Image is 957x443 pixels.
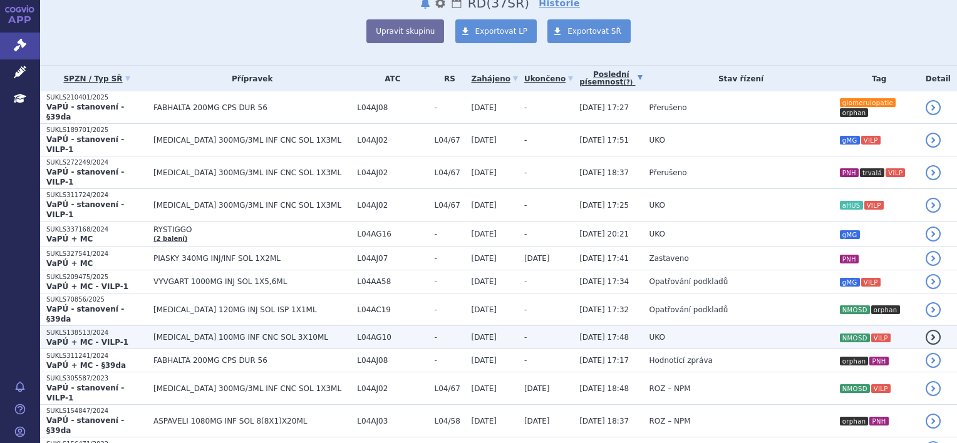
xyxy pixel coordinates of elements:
[153,356,351,365] span: FABHALTA 200MG CPS DUR 56
[579,305,629,314] span: [DATE] 17:32
[524,201,527,210] span: -
[435,201,465,210] span: L04/67
[153,235,187,242] a: (2 balení)
[871,305,900,314] i: orphan
[46,384,124,402] strong: VaPÚ - stanovení - VILP-1
[926,198,941,213] a: detail
[840,201,863,210] i: aHUS
[579,230,629,238] span: [DATE] 20:21
[861,278,881,287] i: VILP
[46,295,147,304] p: SUKLS70856/2025
[524,333,527,342] span: -
[471,417,497,425] span: [DATE]
[46,225,147,234] p: SUKLS337168/2024
[357,168,428,177] span: L04AJ02
[471,230,497,238] span: [DATE]
[471,277,497,286] span: [DATE]
[46,352,147,360] p: SUKLS311241/2024
[357,136,428,145] span: L04AJ02
[357,384,428,393] span: L04AJ02
[471,384,497,393] span: [DATE]
[579,66,643,91] a: Poslednípísemnost(?)
[435,136,465,145] span: L04/67
[357,201,428,210] span: L04AJ02
[524,230,527,238] span: -
[524,356,527,365] span: -
[649,333,665,342] span: UKO
[153,225,351,234] span: RYSTIGGO
[524,168,527,177] span: -
[649,103,686,112] span: Přerušeno
[46,200,124,219] strong: VaPÚ - stanovení - VILP-1
[579,136,629,145] span: [DATE] 17:51
[926,227,941,242] a: detail
[357,254,428,263] span: L04AJ07
[926,274,941,289] a: detail
[357,230,428,238] span: L04AG16
[153,417,351,425] span: ASPAVELI 1080MG INF SOL 8(8X1)X20ML
[46,70,147,88] a: SPZN / Typ SŘ
[366,19,444,43] button: Upravit skupinu
[46,407,147,415] p: SUKLS154847/2024
[435,356,465,365] span: -
[869,417,888,425] i: PNH
[579,201,629,210] span: [DATE] 17:25
[567,27,621,36] span: Exportovat SŘ
[471,333,497,342] span: [DATE]
[860,168,884,177] i: trvalá
[435,333,465,342] span: -
[840,98,896,107] i: glomerulopatie
[579,277,629,286] span: [DATE] 17:34
[579,103,629,112] span: [DATE] 17:27
[46,273,147,282] p: SUKLS209475/2025
[649,417,690,425] span: ROZ – NPM
[435,168,465,177] span: L04/67
[153,384,351,393] span: [MEDICAL_DATA] 300MG/3ML INF CNC SOL 1X3ML
[579,168,629,177] span: [DATE] 18:37
[471,305,497,314] span: [DATE]
[46,103,124,121] strong: VaPÚ - stanovení - §39da
[46,328,147,337] p: SUKLS138513/2024
[46,126,147,135] p: SUKLS189701/2025
[46,259,93,268] strong: VaPÚ + MC
[623,79,633,86] abbr: (?)
[153,201,351,210] span: [MEDICAL_DATA] 300MG/3ML INF CNC SOL 1X3ML
[926,100,941,115] a: detail
[46,305,124,323] strong: VaPÚ - stanovení - §39da
[886,168,905,177] i: VILP
[153,168,351,177] span: [MEDICAL_DATA] 300MG/3ML INF CNC SOL 1X3ML
[643,66,832,91] th: Stav řízení
[153,277,351,286] span: VYVGART 1000MG INJ SOL 1X5,6ML
[579,417,629,425] span: [DATE] 18:37
[428,66,465,91] th: RS
[840,417,869,425] i: orphan
[46,191,147,200] p: SUKLS311724/2024
[861,136,881,145] i: VILP
[649,277,728,286] span: Opatřování podkladů
[524,277,527,286] span: -
[46,168,124,186] strong: VaPÚ - stanovení - VILP-1
[871,334,891,342] i: VILP
[524,103,527,112] span: -
[471,136,497,145] span: [DATE]
[471,254,497,263] span: [DATE]
[547,19,631,43] a: Exportovat SŘ
[649,168,686,177] span: Přerušeno
[926,165,941,180] a: detail
[926,381,941,396] a: detail
[471,168,497,177] span: [DATE]
[649,254,688,263] span: Zastaveno
[471,70,517,88] a: Zahájeno
[871,384,891,393] i: VILP
[153,103,351,112] span: FABHALTA 200MG CPS DUR 56
[926,302,941,317] a: detail
[524,305,527,314] span: -
[649,136,665,145] span: UKO
[153,333,351,342] span: [MEDICAL_DATA] 100MG INF CNC SOL 3X10ML
[926,251,941,266] a: detail
[926,353,941,368] a: detail
[357,305,428,314] span: L04AC19
[926,133,941,148] a: detail
[435,103,465,112] span: -
[840,305,870,314] i: NMOSD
